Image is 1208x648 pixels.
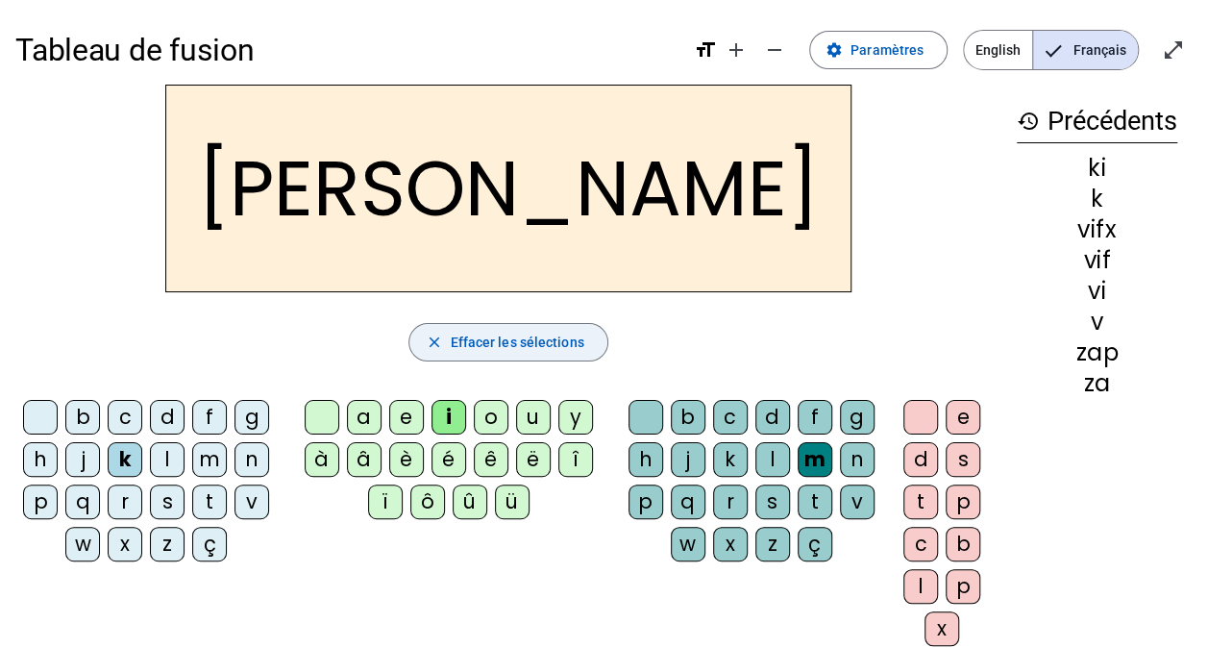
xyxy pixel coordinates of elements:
div: u [516,400,551,435]
div: p [23,485,58,519]
div: ki [1017,157,1177,180]
div: â [347,442,382,477]
mat-icon: settings [826,41,843,59]
div: d [755,400,790,435]
div: c [108,400,142,435]
div: j [65,442,100,477]
div: d [150,400,185,435]
div: v [1017,311,1177,334]
mat-icon: add [725,38,748,62]
div: f [798,400,832,435]
div: z [150,527,185,561]
div: k [1017,187,1177,211]
div: b [671,400,705,435]
div: l [150,442,185,477]
div: i [431,400,466,435]
div: e [946,400,980,435]
div: g [234,400,269,435]
div: ü [495,485,530,519]
div: y [558,400,593,435]
div: w [671,527,705,561]
div: vifx [1017,218,1177,241]
button: Diminuer la taille de la police [755,31,794,69]
div: ê [474,442,508,477]
div: q [671,485,705,519]
mat-icon: history [1017,110,1040,133]
div: è [389,442,424,477]
button: Effacer les sélections [408,323,607,361]
mat-icon: remove [763,38,786,62]
div: s [150,485,185,519]
div: n [840,442,875,477]
div: k [108,442,142,477]
div: b [946,527,980,561]
div: l [755,442,790,477]
span: Effacer les sélections [450,331,583,354]
div: ï [368,485,403,519]
h1: Tableau de fusion [15,19,678,81]
div: q [65,485,100,519]
div: î [558,442,593,477]
div: t [798,485,832,519]
div: m [798,442,832,477]
div: za [1017,372,1177,395]
div: vif [1017,249,1177,272]
button: Augmenter la taille de la police [717,31,755,69]
div: c [903,527,938,561]
mat-icon: open_in_full [1162,38,1185,62]
div: o [474,400,508,435]
div: j [671,442,705,477]
div: v [840,485,875,519]
div: x [108,527,142,561]
div: k [713,442,748,477]
div: m [192,442,227,477]
div: v [234,485,269,519]
div: h [629,442,663,477]
div: ç [798,527,832,561]
div: z [755,527,790,561]
div: s [946,442,980,477]
div: vi [1017,280,1177,303]
div: à [305,442,339,477]
div: g [840,400,875,435]
h2: [PERSON_NAME] [165,85,851,292]
button: Entrer en plein écran [1154,31,1193,69]
h3: Précédents [1017,100,1177,143]
div: f [192,400,227,435]
div: a [347,400,382,435]
button: Paramètres [809,31,948,69]
div: p [946,485,980,519]
div: x [924,611,959,646]
div: l [903,569,938,604]
div: p [946,569,980,604]
div: t [192,485,227,519]
div: û [453,485,487,519]
div: h [23,442,58,477]
div: p [629,485,663,519]
div: e [389,400,424,435]
div: n [234,442,269,477]
mat-icon: format_size [694,38,717,62]
span: English [964,31,1032,69]
div: s [755,485,790,519]
div: b [65,400,100,435]
div: ç [192,527,227,561]
span: Français [1033,31,1138,69]
span: Paramètres [851,38,924,62]
div: w [65,527,100,561]
div: é [431,442,466,477]
div: r [713,485,748,519]
div: c [713,400,748,435]
div: ë [516,442,551,477]
div: d [903,442,938,477]
div: t [903,485,938,519]
mat-button-toggle-group: Language selection [963,30,1139,70]
div: ô [410,485,445,519]
div: x [713,527,748,561]
div: r [108,485,142,519]
mat-icon: close [425,334,442,351]
div: zap [1017,341,1177,364]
